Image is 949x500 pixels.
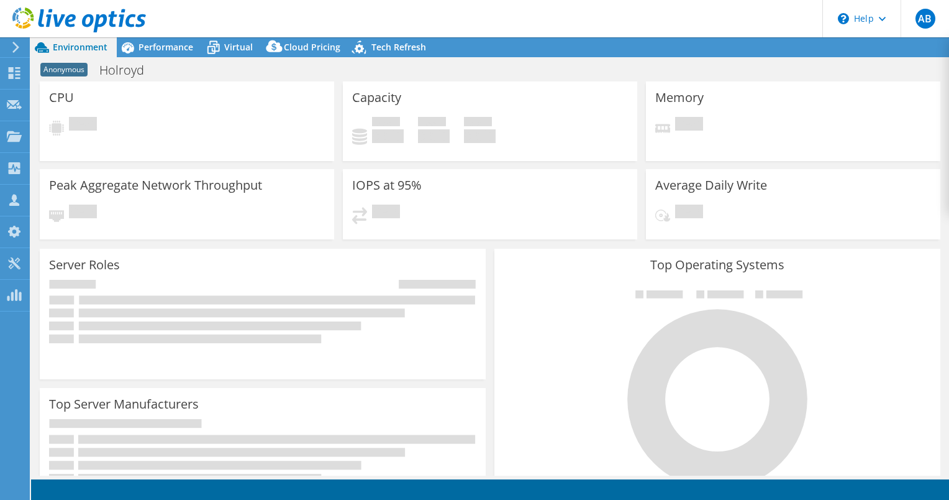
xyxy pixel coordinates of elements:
[69,205,97,221] span: Pending
[352,178,422,192] h3: IOPS at 95%
[915,9,935,29] span: AB
[138,41,193,53] span: Performance
[49,397,199,411] h3: Top Server Manufacturers
[675,205,703,221] span: Pending
[464,117,492,129] span: Total
[224,41,253,53] span: Virtual
[352,91,401,104] h3: Capacity
[53,41,107,53] span: Environment
[418,129,450,143] h4: 0 GiB
[371,41,426,53] span: Tech Refresh
[49,178,262,192] h3: Peak Aggregate Network Throughput
[675,117,703,134] span: Pending
[40,63,88,76] span: Anonymous
[655,178,767,192] h3: Average Daily Write
[372,129,404,143] h4: 0 GiB
[838,13,849,24] svg: \n
[372,117,400,129] span: Used
[464,129,496,143] h4: 0 GiB
[94,63,163,77] h1: Holroyd
[655,91,704,104] h3: Memory
[504,258,931,272] h3: Top Operating Systems
[49,258,120,272] h3: Server Roles
[372,205,400,221] span: Pending
[284,41,340,53] span: Cloud Pricing
[49,91,74,104] h3: CPU
[418,117,446,129] span: Free
[69,117,97,134] span: Pending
